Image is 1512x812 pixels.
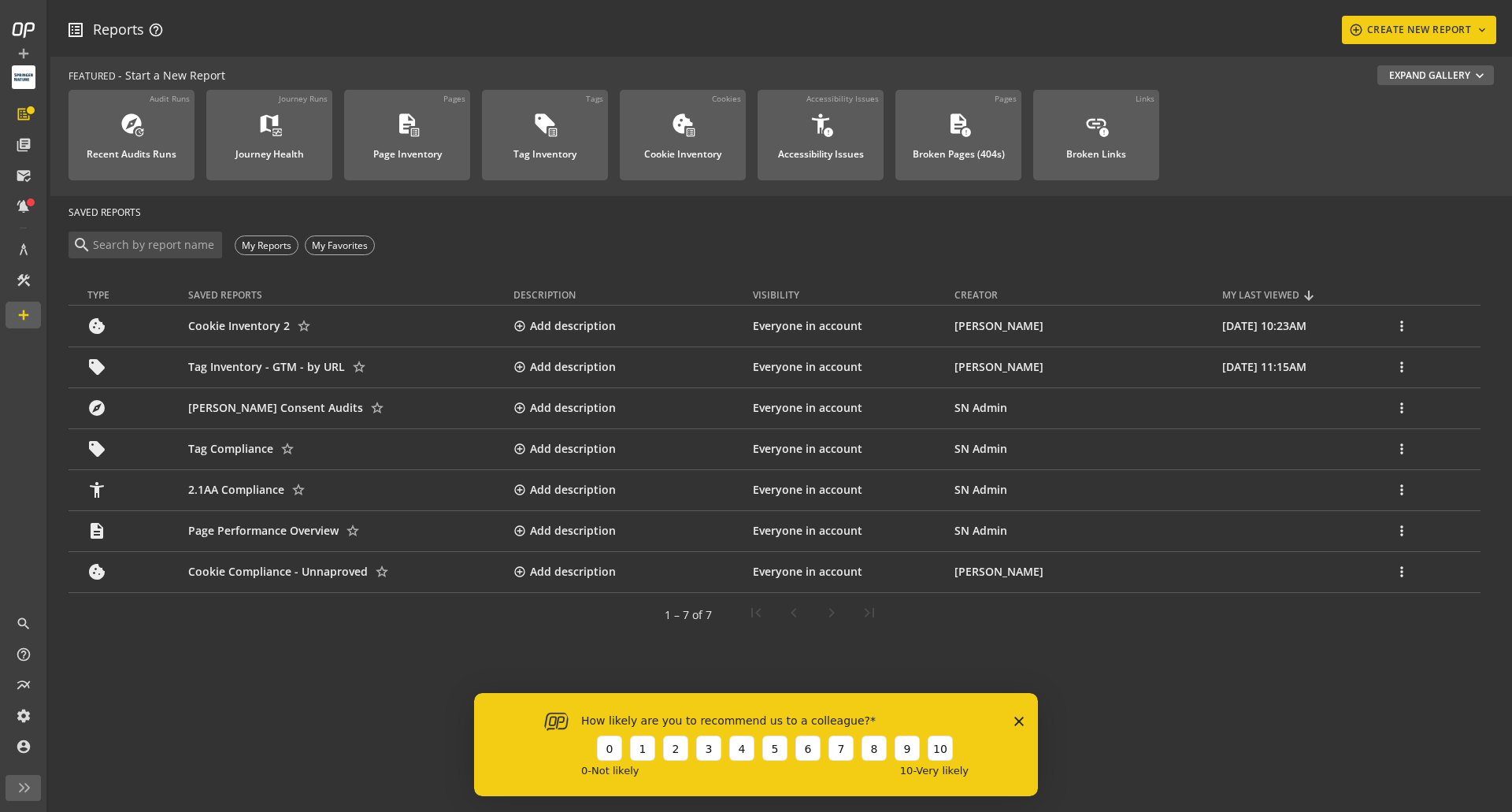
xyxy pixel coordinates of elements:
mat-icon: star [369,400,385,416]
div: My Last Viewed [1222,288,1299,302]
button: Expand Gallery [1377,65,1494,85]
mat-icon: add_circle_outline [513,484,526,496]
mat-icon: library_books [16,137,31,153]
mat-icon: expand_more [1472,68,1488,83]
div: Visibility [753,288,799,302]
mat-icon: add_circle_outline [513,402,526,414]
a: TagsTag Inventory [482,90,608,180]
a: Tag Compliance [188,441,273,456]
mat-icon: star [291,482,306,498]
mat-icon: more_vert [1394,564,1410,580]
div: SN Admin [954,482,1214,498]
div: My Last Viewed [1222,288,1381,302]
mat-icon: list_alt [547,127,558,138]
mat-icon: add [16,307,31,323]
mat-icon: monitor_heart [271,127,283,138]
button: Last page [850,596,888,634]
div: Everyone in account [753,441,947,457]
mat-icon: error [822,127,834,138]
mat-icon: settings [16,708,31,724]
mat-icon: error [960,127,972,138]
div: Accessibility Issues [778,139,864,160]
mat-icon: sell [87,358,106,376]
mat-icon: sell [533,112,557,135]
a: Page Performance Overview [188,523,339,538]
div: Everyone in account [753,318,947,334]
a: PagesPage Inventory [344,90,470,180]
mat-icon: search [16,616,31,632]
button: Add description [513,512,592,550]
div: Everyone in account [753,523,947,539]
mat-icon: more_vert [1394,441,1410,457]
div: Everyone in account [753,482,947,498]
button: Next page [813,596,850,634]
mat-icon: keyboard_arrow_down [1474,24,1490,36]
div: Page Inventory [373,139,442,160]
div: [DATE] 10:23AM [1222,318,1386,334]
mat-icon: star [374,564,390,580]
div: SN Admin [954,523,1214,539]
mat-icon: account_circle [16,739,31,755]
mat-icon: map [258,112,281,135]
mat-icon: cookie [87,317,106,336]
mat-icon: list_alt [16,106,31,122]
mat-icon: mark_email_read [16,168,31,184]
a: CookiesCookie Inventory [620,90,746,180]
a: PagesBroken Pages (404s) [895,90,1021,180]
div: SN Admin [954,400,1214,416]
div: Cookies [712,93,741,104]
mat-icon: add_circle_outline [513,320,526,332]
a: [PERSON_NAME] Consent Audits [188,400,363,415]
mat-icon: explore [120,112,143,135]
mat-icon: star [351,359,367,375]
mat-icon: more_vert [1394,359,1410,375]
span: FEATURED [69,69,116,83]
mat-icon: help_outline [148,22,164,38]
div: Broken Links [1066,139,1126,160]
mat-icon: description [947,112,970,135]
div: Everyone in account [753,400,947,416]
mat-icon: list_alt [409,127,421,138]
mat-icon: architecture [16,242,31,258]
mat-icon: help_outline [16,647,31,662]
div: Cookie Inventory [644,139,721,160]
div: [DATE] 11:15AM [1222,359,1386,375]
button: Previous page [775,596,813,634]
a: Journey RunsJourney Health [206,90,332,180]
div: Creator [954,288,1209,302]
mat-icon: more_vert [1394,523,1410,539]
mat-icon: add_circle_outline [513,361,526,373]
div: My Reports [235,235,298,255]
mat-icon: more_vert [1394,318,1410,334]
button: First page [737,596,775,634]
button: Add description [513,471,592,509]
div: Pages [995,93,1017,104]
mat-icon: accessibility_new [87,480,106,499]
div: Accessibility Issues [806,93,879,104]
div: My Favorites [305,235,375,255]
mat-icon: star [280,441,295,457]
th: Description [513,261,752,306]
div: Journey Health [235,139,304,160]
mat-icon: list_alt [66,20,85,39]
button: Add description [513,430,592,468]
a: Cookie Compliance - Unnaproved [188,564,368,579]
div: Tag Inventory [513,139,576,160]
div: Everyone in account [753,564,947,580]
mat-icon: notifications_active [16,198,31,214]
mat-icon: add_circle_outline [513,443,526,455]
button: Add description [513,389,592,427]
